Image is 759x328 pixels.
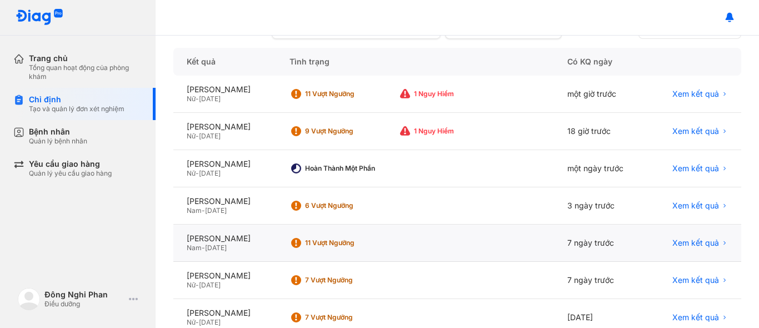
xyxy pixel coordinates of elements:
span: [DATE] [199,281,221,289]
div: 11 Vượt ngưỡng [305,238,394,247]
span: Nam [187,206,202,215]
div: 1 Nguy hiểm [414,90,503,98]
span: [DATE] [205,243,227,252]
span: [DATE] [205,206,227,215]
div: [PERSON_NAME] [187,196,263,206]
span: - [196,169,199,177]
div: Quản lý yêu cầu giao hàng [29,169,112,178]
span: Nữ [187,132,196,140]
span: [DATE] [199,132,221,140]
div: Điều dưỡng [44,300,124,309]
div: Chỉ định [29,95,124,105]
span: Nữ [187,318,196,326]
div: Trang chủ [29,53,142,63]
div: [PERSON_NAME] [187,271,263,281]
div: 9 Vượt ngưỡng [305,127,394,136]
div: Hoàn thành một phần [305,164,394,173]
div: 7 ngày trước [554,262,648,299]
div: 18 giờ trước [554,113,648,150]
div: 7 Vượt ngưỡng [305,313,394,322]
span: Xem kết quả [672,163,719,173]
span: - [196,132,199,140]
span: - [196,95,199,103]
img: logo [16,9,63,26]
div: Tình trạng [276,48,554,76]
div: Tổng quan hoạt động của phòng khám [29,63,142,81]
span: Xem kết quả [672,275,719,285]
span: [DATE] [199,318,221,326]
span: Xem kết quả [672,201,719,211]
div: 6 Vượt ngưỡng [305,201,394,210]
span: Nữ [187,281,196,289]
div: Đông Nghi Phan [44,290,124,300]
span: - [202,243,205,252]
span: - [196,318,199,326]
span: [DATE] [199,169,221,177]
div: một giờ trước [554,76,648,113]
div: Kết quả [173,48,276,76]
span: Xem kết quả [672,126,719,136]
img: logo [18,288,40,310]
span: Nữ [187,95,196,103]
span: [DATE] [199,95,221,103]
div: Tạo và quản lý đơn xét nghiệm [29,105,124,113]
div: Có KQ ngày [554,48,648,76]
div: Yêu cầu giao hàng [29,159,112,169]
div: [PERSON_NAME] [187,122,263,132]
div: [PERSON_NAME] [187,85,263,95]
div: Quản lý bệnh nhân [29,137,87,146]
div: [PERSON_NAME] [187,159,263,169]
div: [PERSON_NAME] [187,308,263,318]
div: một ngày trước [554,150,648,187]
div: 11 Vượt ngưỡng [305,90,394,98]
span: - [196,281,199,289]
div: 3 ngày trước [554,187,648,225]
span: Xem kết quả [672,89,719,99]
span: Xem kết quả [672,312,719,322]
span: Nữ [187,169,196,177]
div: Bệnh nhân [29,127,87,137]
div: 7 Vượt ngưỡng [305,276,394,285]
div: [PERSON_NAME] [187,233,263,243]
div: 7 ngày trước [554,225,648,262]
span: Nam [187,243,202,252]
span: Xem kết quả [672,238,719,248]
div: 1 Nguy hiểm [414,127,503,136]
span: - [202,206,205,215]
